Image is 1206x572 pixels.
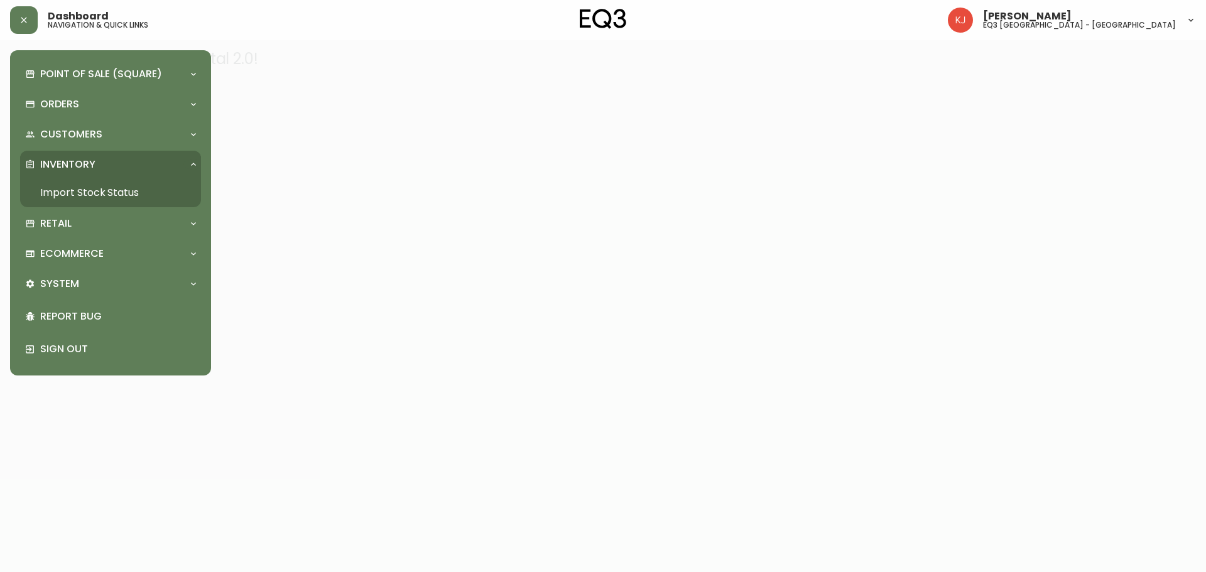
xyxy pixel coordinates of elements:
div: Orders [20,90,201,118]
div: System [20,270,201,298]
div: Inventory [20,151,201,178]
span: [PERSON_NAME] [983,11,1072,21]
span: Dashboard [48,11,109,21]
p: Point of Sale (Square) [40,67,162,81]
img: logo [580,9,626,29]
p: Report Bug [40,310,196,323]
p: System [40,277,79,291]
p: Retail [40,217,72,230]
div: Customers [20,121,201,148]
div: Report Bug [20,300,201,333]
div: Point of Sale (Square) [20,60,201,88]
div: Sign Out [20,333,201,365]
p: Ecommerce [40,247,104,261]
p: Orders [40,97,79,111]
div: Ecommerce [20,240,201,267]
img: 24a625d34e264d2520941288c4a55f8e [948,8,973,33]
p: Inventory [40,158,95,171]
h5: eq3 [GEOGRAPHIC_DATA] - [GEOGRAPHIC_DATA] [983,21,1176,29]
h5: navigation & quick links [48,21,148,29]
a: Import Stock Status [20,178,201,207]
p: Customers [40,127,102,141]
p: Sign Out [40,342,196,356]
div: Retail [20,210,201,237]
